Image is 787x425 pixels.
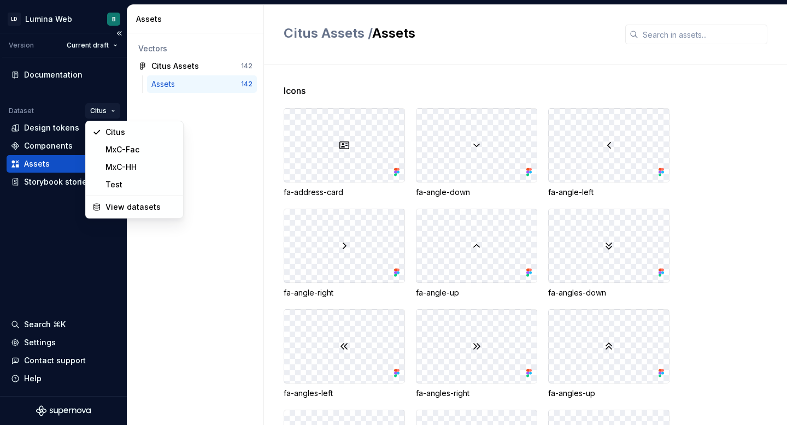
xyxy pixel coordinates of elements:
[105,144,177,155] div: MxC-Fac
[105,162,177,173] div: MxC-HH
[88,198,181,216] a: View datasets
[105,202,177,212] div: View datasets
[105,127,177,138] div: Citus
[105,179,177,190] div: Test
